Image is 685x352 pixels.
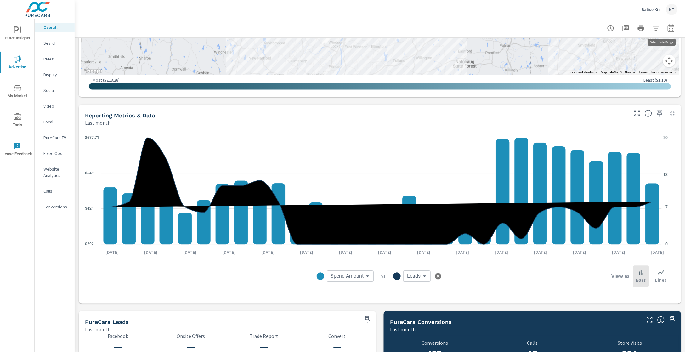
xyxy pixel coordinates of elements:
p: PMAX [43,56,70,62]
p: Most ( $228.28 ) [93,77,120,83]
p: Bars [636,276,646,284]
span: Leads [407,273,421,280]
span: Save this to your personalized report [362,315,372,325]
p: [DATE] [179,249,201,256]
div: Fixed Ops [35,149,75,158]
span: Map data ©2025 Google [601,71,635,74]
text: 0 [666,242,668,247]
h5: Reporting Metrics & Data [85,112,155,119]
a: Terms (opens in new tab) [639,71,648,74]
h6: View as [612,273,630,280]
span: Save this to your personalized report [667,315,677,325]
span: Understand performance data overtime and see how metrics compare to each other. [645,110,652,117]
text: $549 [85,171,94,176]
text: $677.71 [85,136,99,140]
div: Overall [35,23,75,32]
p: Fixed Ops [43,150,70,156]
div: Social [35,86,75,95]
span: My Market [2,84,32,100]
text: $292 [85,242,94,247]
p: Calls [488,340,578,346]
p: [DATE] [101,249,123,256]
button: Keyboard shortcuts [570,71,597,75]
p: Calls [43,188,70,194]
p: Local [43,119,70,125]
p: vs [374,274,393,279]
span: Leave Feedback [2,142,32,158]
p: Conversions [43,204,70,210]
span: Tools [2,113,32,129]
button: Make Fullscreen [632,108,642,118]
p: Video [43,103,70,109]
p: [DATE] [569,249,591,256]
p: [DATE] [608,249,630,256]
div: Search [35,38,75,48]
span: Understand conversion over the selected time range. [657,316,665,324]
p: [DATE] [413,249,435,256]
p: Least ( $1.19 ) [644,77,667,83]
div: Spend Amount [327,271,374,282]
p: Last month [390,326,416,333]
span: Save this to your personalized report [655,108,665,118]
div: nav menu [0,19,34,164]
span: Advertise [2,55,32,71]
img: Google [83,67,104,75]
div: KT [666,4,677,15]
div: Display [35,70,75,79]
p: Overall [43,24,70,31]
p: Search [43,40,70,46]
p: Conversions [390,340,480,346]
text: 7 [666,205,668,209]
p: Last month [85,326,110,333]
p: [DATE] [296,249,318,256]
p: PureCars TV [43,134,70,141]
p: [DATE] [218,249,240,256]
p: Last month [85,119,110,127]
p: [DATE] [647,249,669,256]
div: Website Analytics [35,164,75,180]
button: Minimize Widget [667,108,677,118]
p: Facebook [85,333,150,339]
p: [DATE] [257,249,279,256]
a: Report a map error [652,71,677,74]
div: PMAX [35,54,75,64]
p: [DATE] [140,249,162,256]
div: Conversions [35,202,75,212]
div: Local [35,117,75,127]
p: Balise Kia [642,7,661,12]
p: [DATE] [530,249,552,256]
button: Make Fullscreen [645,315,655,325]
span: Spend Amount [331,273,364,280]
p: Trade Report [231,333,297,339]
p: [DATE] [452,249,474,256]
p: Display [43,71,70,78]
button: Map camera controls [663,55,676,67]
p: Website Analytics [43,166,70,179]
div: PureCars TV [35,133,75,142]
h5: PureCars Conversions [390,319,452,326]
button: "Export Report to PDF" [620,22,632,35]
text: 20 [664,136,668,140]
text: $421 [85,207,94,211]
p: Convert [304,333,370,339]
h5: PureCars Leads [85,319,129,326]
p: [DATE] [335,249,357,256]
span: PURE Insights [2,26,32,42]
p: Lines [655,276,667,284]
p: [DATE] [491,249,513,256]
button: Apply Filters [650,22,662,35]
div: Calls [35,186,75,196]
a: Open this area in Google Maps (opens a new window) [83,67,104,75]
p: Store Visits [581,340,679,346]
text: 13 [664,173,668,177]
p: Onsite Offers [158,333,224,339]
div: Leads [403,271,431,282]
p: [DATE] [374,249,396,256]
div: Video [35,101,75,111]
p: Social [43,87,70,94]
